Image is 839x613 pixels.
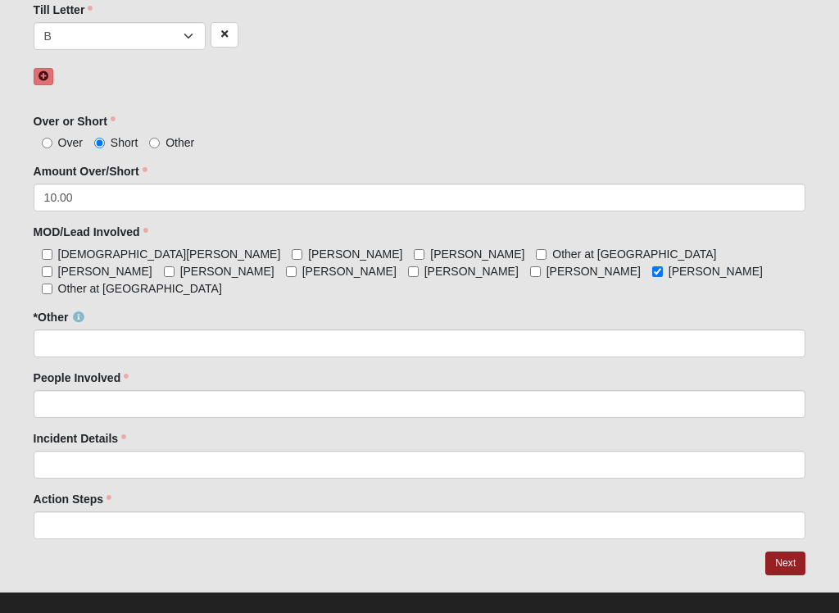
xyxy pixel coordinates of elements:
[111,136,138,149] span: Short
[652,266,663,277] input: [PERSON_NAME]
[408,266,419,277] input: [PERSON_NAME]
[765,552,805,575] a: Next
[164,266,175,277] input: [PERSON_NAME]
[34,430,126,447] label: Incident Details
[414,249,424,260] input: [PERSON_NAME]
[430,247,524,261] span: [PERSON_NAME]
[302,265,397,278] span: [PERSON_NAME]
[166,136,194,149] span: Other
[34,113,116,129] label: Over or Short
[58,136,83,149] span: Over
[34,163,147,179] label: Amount Over/Short
[308,247,402,261] span: [PERSON_NAME]
[42,284,52,294] input: Other at [GEOGRAPHIC_DATA]
[58,265,152,278] span: [PERSON_NAME]
[149,138,160,148] input: Other
[34,309,85,325] label: *Other
[34,2,93,18] label: Till Letter
[546,265,641,278] span: [PERSON_NAME]
[58,282,222,295] span: Other at [GEOGRAPHIC_DATA]
[536,249,546,260] input: Other at [GEOGRAPHIC_DATA]
[180,265,274,278] span: [PERSON_NAME]
[552,247,716,261] span: Other at [GEOGRAPHIC_DATA]
[58,247,281,261] span: [DEMOGRAPHIC_DATA][PERSON_NAME]
[34,370,129,386] label: People Involved
[34,224,148,240] label: MOD/Lead Involved
[42,266,52,277] input: [PERSON_NAME]
[292,249,302,260] input: [PERSON_NAME]
[94,138,105,148] input: Short
[42,249,52,260] input: [DEMOGRAPHIC_DATA][PERSON_NAME]
[34,491,112,507] label: Action Steps
[669,265,763,278] span: [PERSON_NAME]
[42,138,52,148] input: Over
[424,265,519,278] span: [PERSON_NAME]
[286,266,297,277] input: [PERSON_NAME]
[530,266,541,277] input: [PERSON_NAME]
